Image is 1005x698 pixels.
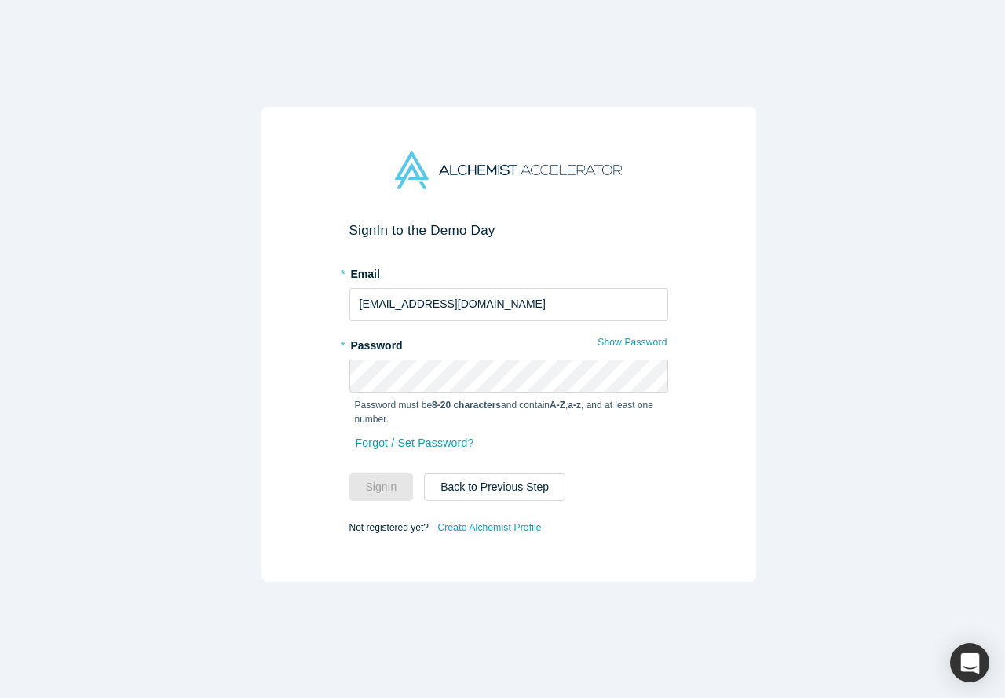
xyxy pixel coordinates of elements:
strong: 8-20 characters [432,400,501,411]
a: Create Alchemist Profile [437,517,542,538]
label: Password [349,332,668,354]
label: Email [349,261,668,283]
strong: A-Z [550,400,565,411]
p: Password must be and contain , , and at least one number. [355,398,663,426]
strong: a-z [568,400,581,411]
a: Forgot / Set Password? [355,429,475,457]
img: Alchemist Accelerator Logo [395,151,621,189]
button: Show Password [597,332,667,353]
h2: Sign In to the Demo Day [349,222,668,239]
span: Not registered yet? [349,521,429,532]
button: Back to Previous Step [424,473,565,501]
button: SignIn [349,473,414,501]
